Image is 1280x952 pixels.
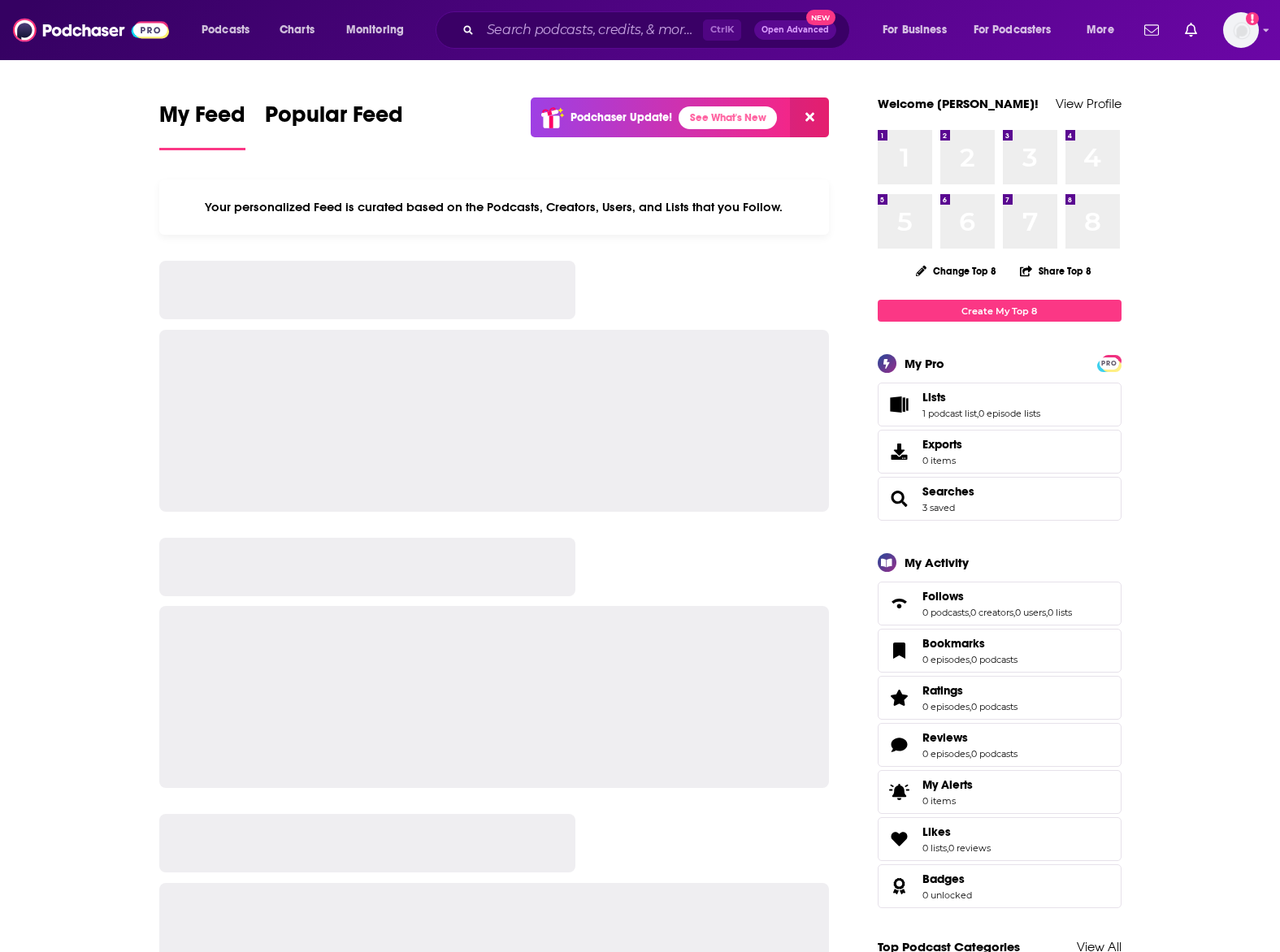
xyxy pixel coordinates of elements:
[1019,255,1092,287] button: Share Top 8
[974,19,1052,41] span: For Podcasters
[754,20,836,40] button: Open AdvancedNew
[265,101,403,138] span: Popular Feed
[1223,12,1259,48] button: Show profile menu
[451,11,866,49] div: Search podcasts, credits, & more...
[922,607,969,618] a: 0 podcasts
[922,390,946,405] span: Lists
[905,555,969,570] div: My Activity
[922,824,951,839] span: Likes
[922,842,947,854] a: 0 lists
[1138,16,1165,44] a: Show notifications dropdown
[883,487,916,510] a: Searches
[970,701,971,712] span: ,
[922,701,970,712] a: 0 episodes
[922,408,977,419] a: 1 podcast list
[480,17,703,43] input: Search podcasts, credits, & more...
[977,408,978,419] span: ,
[1100,357,1119,369] a: PRO
[922,390,1040,405] a: Lists
[922,636,1017,651] a: Bookmarks
[971,748,1017,759] a: 0 podcasts
[878,723,1122,767] span: Reviews
[883,19,947,41] span: For Business
[970,654,971,665] span: ,
[883,733,916,756] a: Reviews
[1075,17,1135,43] button: open menu
[971,654,1017,665] a: 0 podcasts
[871,17,967,43] button: open menu
[922,889,972,901] a: 0 unlocked
[1087,19,1114,41] span: More
[878,383,1122,426] span: Lists
[202,19,249,41] span: Podcasts
[922,730,1017,745] a: Reviews
[922,589,1072,604] a: Follows
[922,437,962,452] span: Exports
[922,777,973,792] span: My Alerts
[878,477,1122,521] span: Searches
[346,19,404,41] span: Monitoring
[970,607,1013,618] a: 0 creators
[1246,12,1259,25] svg: Add a profile image
[265,101,403,150] a: Popular Feed
[878,817,1122,861] span: Likes
[883,875,916,898] a: Badges
[13,15,169,45] img: Podchaser - Follow, Share and Rate Podcasts
[922,502,955,513] a: 3 saved
[922,730,968,745] span: Reviews
[1178,16,1204,44] a: Show notifications dropdown
[679,106,777,129] a: See What's New
[878,430,1122,474] a: Exports
[1223,12,1259,48] img: User Profile
[159,180,830,235] div: Your personalized Feed is curated based on the Podcasts, Creators, Users, and Lists that you Follow.
[922,683,1017,698] a: Ratings
[969,607,970,618] span: ,
[878,864,1122,908] span: Badges
[1056,96,1122,111] a: View Profile
[878,96,1039,111] a: Welcome [PERSON_NAME]!
[883,828,916,850] a: Likes
[883,592,916,615] a: Follows
[922,683,963,698] span: Ratings
[159,101,245,150] a: My Feed
[1223,12,1259,48] span: Logged in as anna.andree
[922,636,985,651] span: Bookmarks
[922,589,964,604] span: Follows
[883,639,916,662] a: Bookmarks
[883,393,916,416] a: Lists
[571,110,672,124] p: Podchaser Update!
[883,686,916,709] a: Ratings
[159,101,245,138] span: My Feed
[1100,357,1119,370] span: PRO
[922,748,970,759] a: 0 episodes
[922,654,970,665] a: 0 episodes
[1046,607,1048,618] span: ,
[1048,607,1072,618] a: 0 lists
[922,872,965,886] span: Badges
[922,455,962,466] span: 0 items
[948,842,991,854] a: 0 reviews
[970,748,971,759] span: ,
[878,300,1122,322] a: Create My Top 8
[703,19,741,41] span: Ctrl K
[883,781,916,803] span: My Alerts
[905,356,944,371] div: My Pro
[971,701,1017,712] a: 0 podcasts
[947,842,948,854] span: ,
[878,629,1122,673] span: Bookmarks
[269,17,324,43] a: Charts
[878,582,1122,625] span: Follows
[806,10,835,25] span: New
[922,484,974,499] a: Searches
[906,261,1007,281] button: Change Top 8
[878,676,1122,720] span: Ratings
[761,26,829,34] span: Open Advanced
[335,17,425,43] button: open menu
[922,824,991,839] a: Likes
[190,17,271,43] button: open menu
[963,17,1075,43] button: open menu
